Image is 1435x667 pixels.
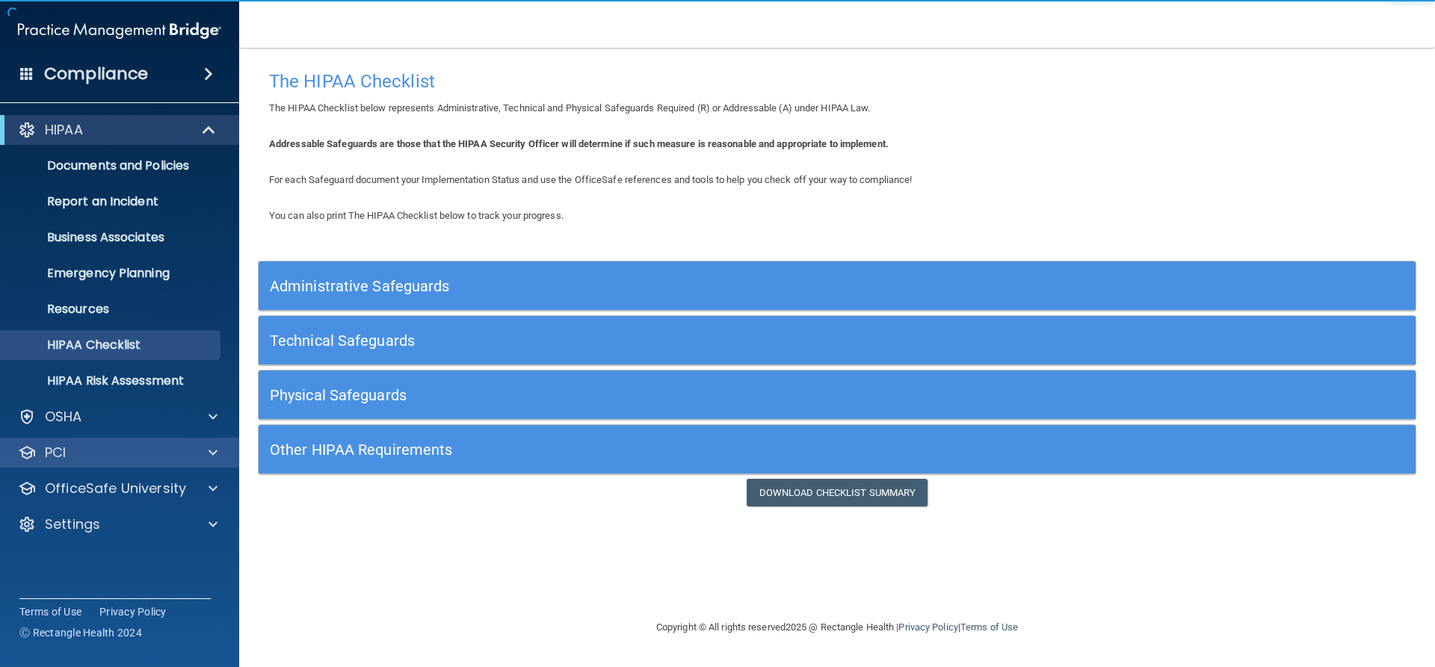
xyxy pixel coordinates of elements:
[45,408,82,426] p: OSHA
[45,444,66,462] p: PCI
[270,332,1115,349] h5: Technical Safeguards
[45,480,186,497] p: OfficeSafe University
[269,210,564,221] span: You can also print The HIPAA Checklist below to track your progress.
[45,515,100,533] p: Settings
[18,121,217,139] a: HIPAA
[18,515,217,533] a: Settings
[10,302,214,317] p: Resources
[269,174,912,185] span: For each Safeguard document your Implementation Status and use the OfficeSafe references and tool...
[10,266,214,281] p: Emergency Planning
[269,138,889,149] b: Addressable Safeguards are those that the HIPAA Security Officer will determine if such measure i...
[10,194,214,209] p: Report an Incident
[10,158,214,173] p: Documents and Policies
[18,16,221,46] img: PMB logo
[747,479,928,506] a: Download Checklist Summary
[18,444,217,462] a: PCI
[19,604,81,619] a: Terms of Use
[10,230,214,245] p: Business Associates
[18,408,217,426] a: OSHA
[99,604,167,619] a: Privacy Policy
[270,278,1115,294] h5: Administrative Safeguards
[45,121,83,139] p: HIPAA
[270,441,1115,458] h5: Other HIPAA Requirements
[44,63,148,84] h4: Compliance
[960,621,1018,633] a: Terms of Use
[18,480,217,497] a: OfficeSafe University
[269,102,871,114] span: The HIPAA Checklist below represents Administrative, Technical and Physical Safeguards Required (...
[19,625,142,640] span: Ⓒ Rectangle Health 2024
[564,604,1110,651] div: Copyright © All rights reserved 2025 @ Rectangle Health | |
[10,338,214,353] p: HIPAA Checklist
[10,373,214,388] p: HIPAA Risk Assessment
[270,387,1115,403] h5: Physical Safeguards
[269,72,1405,91] h4: The HIPAA Checklist
[898,621,957,633] a: Privacy Policy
